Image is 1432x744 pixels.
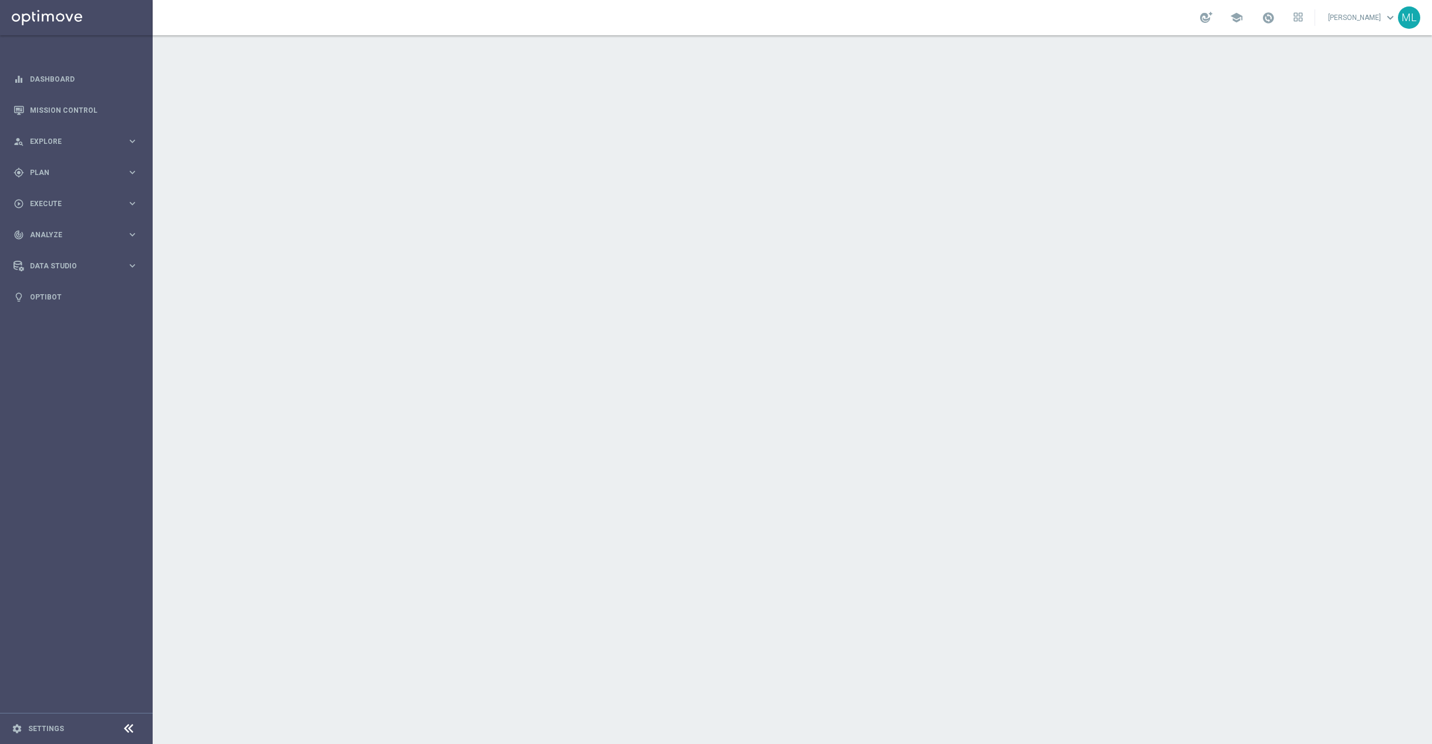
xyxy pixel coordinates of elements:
[13,230,139,240] button: track_changes Analyze keyboard_arrow_right
[30,262,127,270] span: Data Studio
[14,230,127,240] div: Analyze
[14,198,127,209] div: Execute
[30,281,138,312] a: Optibot
[127,260,138,271] i: keyboard_arrow_right
[14,136,24,147] i: person_search
[14,63,138,95] div: Dashboard
[30,63,138,95] a: Dashboard
[14,281,138,312] div: Optibot
[1384,11,1397,24] span: keyboard_arrow_down
[13,292,139,302] button: lightbulb Optibot
[13,261,139,271] button: Data Studio keyboard_arrow_right
[14,136,127,147] div: Explore
[14,230,24,240] i: track_changes
[14,198,24,209] i: play_circle_outline
[28,725,64,732] a: Settings
[13,137,139,146] button: person_search Explore keyboard_arrow_right
[30,169,127,176] span: Plan
[14,95,138,126] div: Mission Control
[30,231,127,238] span: Analyze
[13,199,139,208] button: play_circle_outline Execute keyboard_arrow_right
[127,136,138,147] i: keyboard_arrow_right
[13,75,139,84] button: equalizer Dashboard
[30,200,127,207] span: Execute
[1398,6,1420,29] div: ML
[127,198,138,209] i: keyboard_arrow_right
[12,723,22,734] i: settings
[13,168,139,177] button: gps_fixed Plan keyboard_arrow_right
[127,229,138,240] i: keyboard_arrow_right
[14,261,127,271] div: Data Studio
[127,167,138,178] i: keyboard_arrow_right
[14,167,24,178] i: gps_fixed
[14,74,24,85] i: equalizer
[1230,11,1243,24] span: school
[1327,9,1398,26] a: [PERSON_NAME]keyboard_arrow_down
[30,95,138,126] a: Mission Control
[14,292,24,302] i: lightbulb
[13,106,139,115] button: Mission Control
[14,167,127,178] div: Plan
[30,138,127,145] span: Explore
